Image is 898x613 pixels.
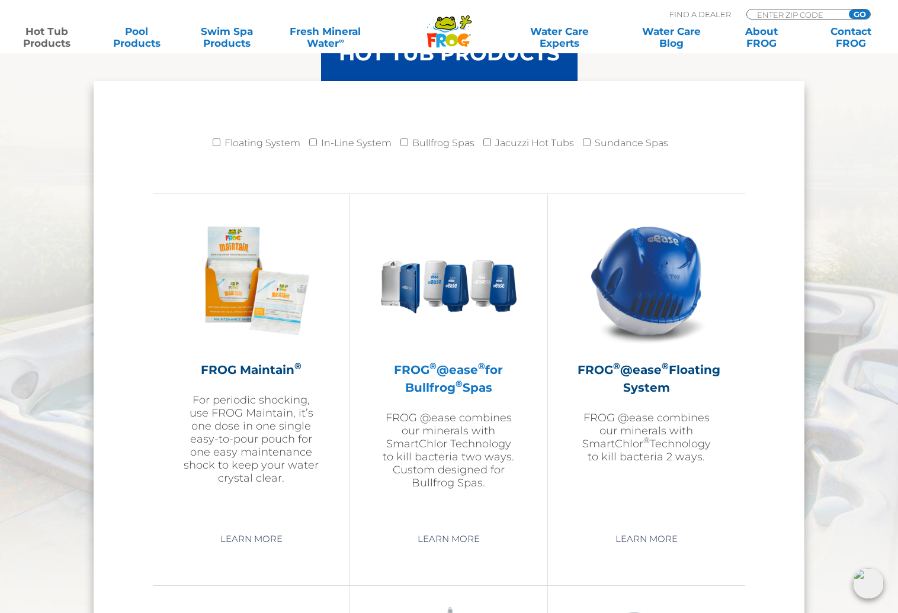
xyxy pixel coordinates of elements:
[816,25,886,49] a: ContactFROG
[602,528,691,550] a: Learn More
[192,25,262,49] a: Swim SpaProducts
[456,378,463,389] sup: ®
[756,9,836,20] input: Zip Code Form
[595,131,668,155] label: Sundance Spas
[321,131,392,155] label: In-Line System
[380,361,517,396] h2: FROG @ease for Bullfrog Spas
[578,411,716,463] p: FROG @ease combines our minerals with SmartChlor Technology to kill bacteria 2 ways.
[380,212,517,349] img: bullfrog-product-hero-300x300.png
[578,361,716,396] h2: FROG @ease Floating System
[380,411,517,489] p: FROG @ease combines our minerals with SmartChlor Technology to kill bacteria two ways. Custom des...
[339,43,560,63] h3: HOT TUB PRODUCTS
[182,393,320,485] p: For periodic shocking, use FROG Maintain, it’s one dose in one single easy-to-pour pouch for one ...
[207,528,296,550] a: Learn More
[182,361,320,379] h2: FROG Maintain
[495,131,574,155] label: Jacuzzi Hot Tubs
[339,36,344,45] sup: ∞
[503,25,617,49] a: Water CareExperts
[849,9,870,19] input: GO
[224,131,300,155] label: Floating System
[578,212,715,349] img: hot-tub-product-atease-system-300x300.png
[102,25,172,49] a: PoolProducts
[726,25,796,49] a: AboutFROG
[380,212,517,520] a: FROG®@ease®for Bullfrog®SpasFROG @ease combines our minerals with SmartChlor Technology to kill b...
[404,528,493,550] a: Learn More
[429,360,437,372] sup: ®
[613,360,620,372] sup: ®
[182,212,320,349] img: Frog_Maintain_Hero-2-v2-300x300.png
[478,360,485,372] sup: ®
[643,435,650,445] sup: ®
[669,9,731,20] p: Find A Dealer
[412,131,474,155] label: Bullfrog Spas
[636,25,706,49] a: Water CareBlog
[281,25,369,49] a: Fresh MineralWater∞
[182,212,320,520] a: FROG Maintain®For periodic shocking, use FROG Maintain, it’s one dose in one single easy-to-pour ...
[853,568,884,599] img: openIcon
[294,360,302,372] sup: ®
[12,25,82,49] a: Hot TubProducts
[662,360,669,372] sup: ®
[578,212,716,520] a: FROG®@ease®Floating SystemFROG @ease combines our minerals with SmartChlor®Technology to kill bac...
